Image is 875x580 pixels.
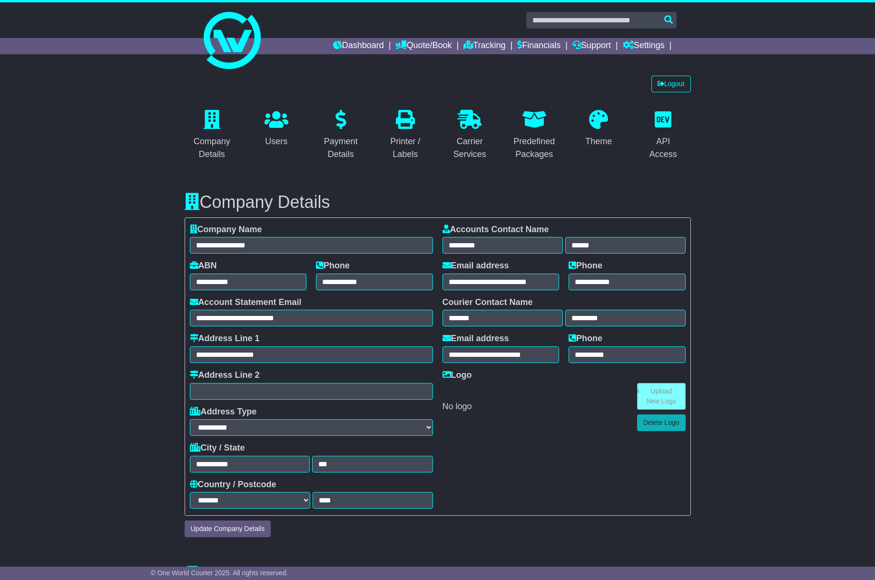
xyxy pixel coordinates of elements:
[320,135,363,161] div: Payment Details
[651,76,691,92] a: Logout
[442,107,498,164] a: Carrier Services
[258,107,295,151] a: Users
[442,334,509,344] label: Email address
[572,38,611,54] a: Support
[265,135,288,148] div: Users
[585,135,612,148] div: Theme
[384,135,427,161] div: Printer / Labels
[190,480,276,490] label: Country / Postcode
[378,107,433,164] a: Printer / Labels
[185,521,271,537] button: Update Company Details
[517,38,560,54] a: Financials
[507,107,562,164] a: Predefined Packages
[442,370,472,381] label: Logo
[151,569,288,577] span: © One World Courier 2025. All rights reserved.
[185,193,691,212] h3: Company Details
[395,38,452,54] a: Quote/Book
[191,135,234,161] div: Company Details
[637,383,686,410] a: Upload New Logo
[190,443,245,453] label: City / State
[185,107,240,164] a: Company Details
[569,334,602,344] label: Phone
[442,297,533,308] label: Courier Contact Name
[623,38,665,54] a: Settings
[442,402,472,411] span: No logo
[190,261,217,271] label: ABN
[636,107,691,164] a: API Access
[463,38,505,54] a: Tracking
[513,135,556,161] div: Predefined Packages
[190,407,257,417] label: Address Type
[442,261,509,271] label: Email address
[449,135,492,161] div: Carrier Services
[442,225,549,235] label: Accounts Contact Name
[579,107,618,151] a: Theme
[642,135,685,161] div: API Access
[569,261,602,271] label: Phone
[190,370,260,381] label: Address Line 2
[314,107,369,164] a: Payment Details
[316,261,350,271] label: Phone
[190,334,260,344] label: Address Line 1
[333,38,384,54] a: Dashboard
[190,297,302,308] label: Account Statement Email
[190,225,262,235] label: Company Name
